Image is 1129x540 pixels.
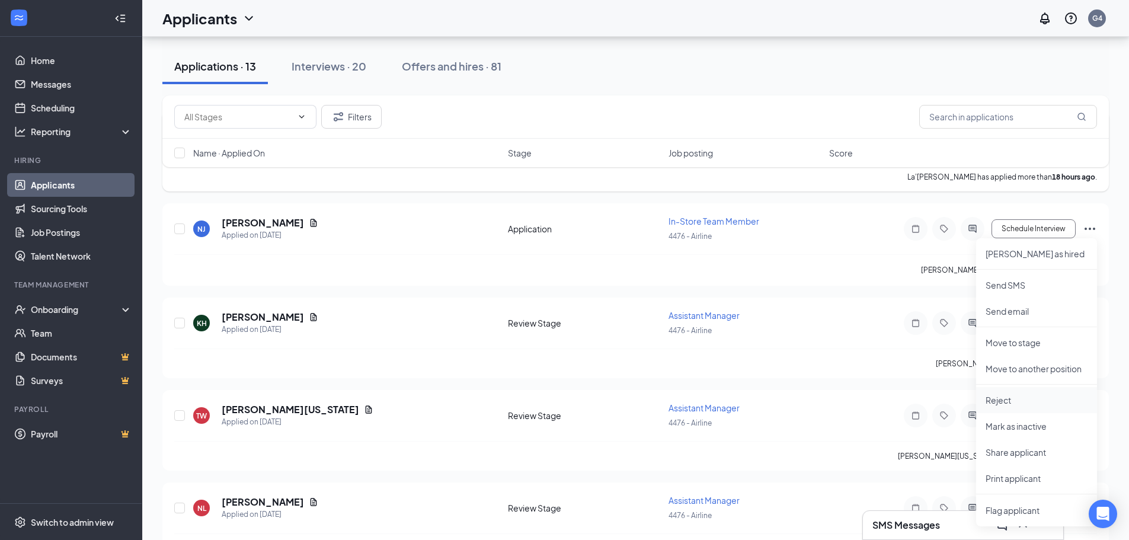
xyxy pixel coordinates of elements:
svg: Analysis [14,126,26,138]
svg: Tag [937,503,951,513]
a: DocumentsCrown [31,345,132,369]
svg: Document [309,312,318,322]
a: SurveysCrown [31,369,132,392]
svg: ActiveChat [965,411,980,420]
h3: SMS Messages [872,519,940,532]
a: Job Postings [31,221,132,244]
div: Review Stage [508,317,661,329]
div: NJ [197,224,206,234]
div: Review Stage [508,502,661,514]
div: G4 [1092,13,1102,23]
p: [PERSON_NAME][US_STATE] has applied more than . [898,451,1097,461]
h5: [PERSON_NAME] [222,216,304,229]
div: Offers and hires · 81 [402,59,501,74]
svg: Collapse [114,12,126,24]
svg: WorkstreamLogo [13,12,25,24]
span: In-Store Team Member [669,216,759,226]
a: Applicants [31,173,132,197]
svg: Tag [937,224,951,234]
span: 4476 - Airline [669,511,712,520]
a: Sourcing Tools [31,197,132,221]
svg: Note [909,503,923,513]
h5: [PERSON_NAME][US_STATE] [222,403,359,416]
span: 4476 - Airline [669,418,712,427]
a: Home [31,49,132,72]
div: Applied on [DATE] [222,229,318,241]
svg: QuestionInfo [1064,11,1078,25]
div: Applied on [DATE] [222,509,318,520]
div: NL [197,503,206,513]
svg: Notifications [1038,11,1052,25]
div: Open Intercom Messenger [1089,500,1117,528]
div: Application [508,223,661,235]
span: Score [829,147,853,159]
h5: [PERSON_NAME] [222,496,304,509]
svg: ActiveChat [965,503,980,513]
button: Schedule Interview [992,219,1076,238]
svg: MagnifyingGlass [1077,112,1086,122]
svg: ActiveChat [965,224,980,234]
span: 4476 - Airline [669,326,712,335]
svg: ChevronDown [242,11,256,25]
a: Team [31,321,132,345]
input: Search in applications [919,105,1097,129]
svg: Tag [937,411,951,420]
svg: Note [909,411,923,420]
div: Applied on [DATE] [222,416,373,428]
svg: Document [309,218,318,228]
div: Interviews · 20 [292,59,366,74]
div: Payroll [14,404,130,414]
svg: Note [909,318,923,328]
a: Talent Network [31,244,132,268]
p: [PERSON_NAME] has applied more than . [936,359,1097,369]
a: Scheduling [31,96,132,120]
div: Team Management [14,280,130,290]
div: Switch to admin view [31,516,114,528]
svg: Note [909,224,923,234]
a: Messages [31,72,132,96]
div: [PERSON_NAME] canceled their interview [DATE]. [921,264,1097,276]
span: Name · Applied On [193,147,265,159]
h1: Applicants [162,8,237,28]
input: All Stages [184,110,292,123]
button: Filter Filters [321,105,382,129]
div: Reporting [31,126,133,138]
span: 4476 - Airline [669,232,712,241]
svg: Settings [14,516,26,528]
svg: Document [364,405,373,414]
svg: Filter [331,110,346,124]
span: Stage [508,147,532,159]
div: Onboarding [31,303,122,315]
span: Assistant Manager [669,310,740,321]
div: Applied on [DATE] [222,324,318,335]
svg: UserCheck [14,303,26,315]
div: Review Stage [508,410,661,421]
div: TW [196,411,207,421]
div: KH [197,318,207,328]
h5: [PERSON_NAME] [222,311,304,324]
span: Assistant Manager [669,495,740,506]
span: Assistant Manager [669,402,740,413]
svg: Tag [937,318,951,328]
svg: Document [309,497,318,507]
div: Hiring [14,155,130,165]
svg: ActiveChat [965,318,980,328]
svg: ChevronDown [297,112,306,122]
span: Job posting [669,147,713,159]
a: PayrollCrown [31,422,132,446]
div: Applications · 13 [174,59,256,74]
svg: Ellipses [1083,222,1097,236]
